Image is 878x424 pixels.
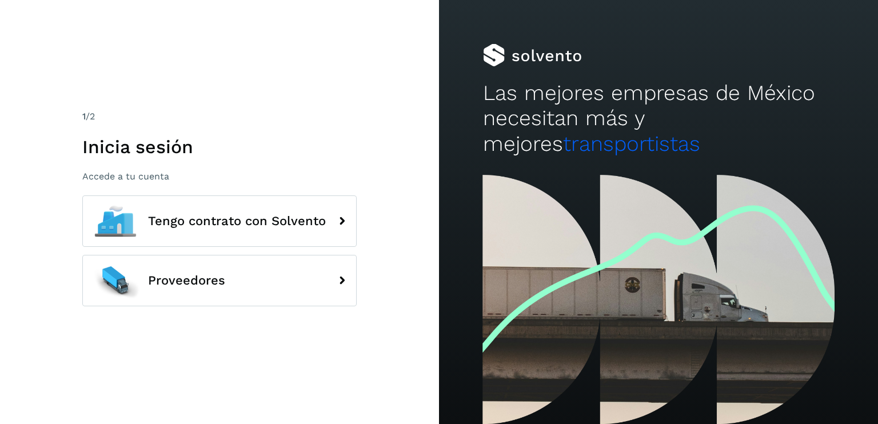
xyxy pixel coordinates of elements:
[563,131,700,156] span: transportistas
[82,110,357,123] div: /2
[82,136,357,158] h1: Inicia sesión
[148,214,326,228] span: Tengo contrato con Solvento
[82,195,357,247] button: Tengo contrato con Solvento
[82,255,357,306] button: Proveedores
[483,81,834,157] h2: Las mejores empresas de México necesitan más y mejores
[82,111,86,122] span: 1
[148,274,225,287] span: Proveedores
[82,171,357,182] p: Accede a tu cuenta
